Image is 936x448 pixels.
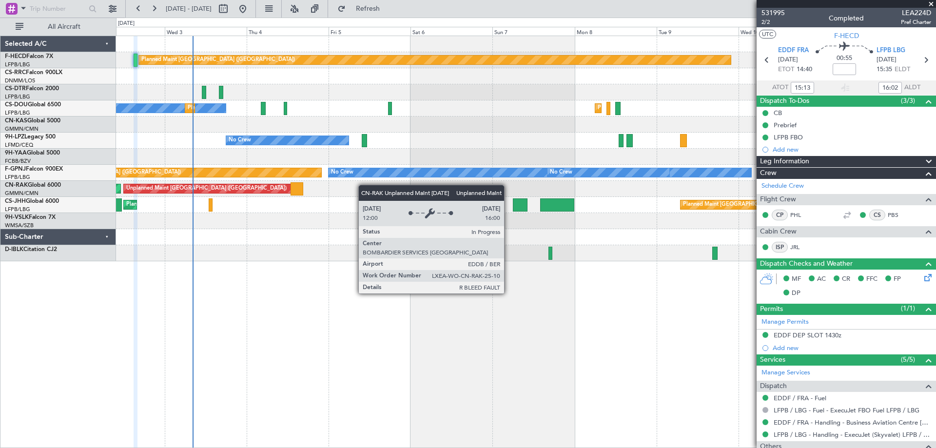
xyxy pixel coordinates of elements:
[5,198,59,204] a: CS-JHHGlobal 6000
[5,150,27,156] span: 9H-YAA
[760,381,787,392] span: Dispatch
[774,406,919,414] a: LFPB / LBG - Fuel - ExecuJet FBO Fuel LFPB / LBG
[5,86,26,92] span: CS-DTR
[774,394,826,402] a: EDDF / FRA - Fuel
[792,289,800,298] span: DP
[842,274,850,284] span: CR
[904,83,920,93] span: ALDT
[5,247,23,253] span: D-IBLK
[774,331,841,339] div: EDDF DEP SLOT 1430z
[126,181,287,196] div: Unplanned Maint [GEOGRAPHIC_DATA] ([GEOGRAPHIC_DATA])
[773,145,931,154] div: Add new
[329,27,410,36] div: Fri 5
[5,166,63,172] a: F-GPNJFalcon 900EX
[83,27,165,36] div: Tue 2
[761,8,785,18] span: 531995
[5,70,26,76] span: CS-RRC
[348,5,389,12] span: Refresh
[492,27,574,36] div: Sun 7
[5,109,30,117] a: LFPB/LBG
[778,46,809,56] span: EDDF FRA
[141,53,295,67] div: Planned Maint [GEOGRAPHIC_DATA] ([GEOGRAPHIC_DATA])
[5,206,30,213] a: LFPB/LBG
[760,194,796,205] span: Flight Crew
[837,54,852,63] span: 00:55
[774,430,931,439] a: LFPB / LBG - Handling - ExecuJet (Skyvalet) LFPB / LBG
[901,303,915,313] span: (1/1)
[30,1,86,16] input: Trip Number
[165,27,247,36] div: Wed 3
[5,118,27,124] span: CN-KAS
[877,46,905,56] span: LFPB LBG
[5,93,30,100] a: LFPB/LBG
[791,82,814,94] input: --:--
[774,121,797,129] div: Prebrief
[866,274,877,284] span: FFC
[657,27,739,36] div: Tue 9
[895,65,910,75] span: ELDT
[5,54,26,59] span: F-HECD
[5,182,28,188] span: CN-RAK
[761,317,809,327] a: Manage Permits
[761,18,785,26] span: 2/2
[247,27,329,36] div: Thu 4
[774,418,931,427] a: EDDF / FRA - Handling - Business Aviation Centre [GEOGRAPHIC_DATA] ([PERSON_NAME] Avn) EDDF / FRA
[790,243,812,252] a: JRL
[598,101,751,116] div: Planned Maint [GEOGRAPHIC_DATA] ([GEOGRAPHIC_DATA])
[5,77,35,84] a: DNMM/LOS
[877,65,892,75] span: 15:35
[761,181,804,191] a: Schedule Crew
[901,96,915,106] span: (3/3)
[888,211,910,219] a: PBS
[331,165,353,180] div: No Crew
[760,156,809,167] span: Leg Information
[901,18,931,26] span: Pref Charter
[739,27,820,36] div: Wed 10
[760,354,785,366] span: Services
[5,157,31,165] a: FCBB/BZV
[5,134,56,140] a: 9H-LPZLegacy 500
[834,31,859,41] span: F-HECD
[817,274,826,284] span: AC
[333,1,391,17] button: Refresh
[829,13,864,23] div: Completed
[760,258,853,270] span: Dispatch Checks and Weather
[5,125,39,133] a: GMMN/CMN
[229,133,251,148] div: No Crew
[575,27,657,36] div: Mon 8
[188,101,341,116] div: Planned Maint [GEOGRAPHIC_DATA] ([GEOGRAPHIC_DATA])
[774,133,803,141] div: LFPB FBO
[778,55,798,65] span: [DATE]
[166,4,212,13] span: [DATE] - [DATE]
[683,197,837,212] div: Planned Maint [GEOGRAPHIC_DATA] ([GEOGRAPHIC_DATA])
[25,23,103,30] span: All Aircraft
[761,368,810,378] a: Manage Services
[5,54,53,59] a: F-HECDFalcon 7X
[126,197,280,212] div: Planned Maint [GEOGRAPHIC_DATA] ([GEOGRAPHIC_DATA])
[773,344,931,352] div: Add new
[5,141,33,149] a: LFMD/CEQ
[5,174,30,181] a: LFPB/LBG
[760,226,797,237] span: Cabin Crew
[5,134,24,140] span: 9H-LPZ
[118,19,135,28] div: [DATE]
[5,102,61,108] a: CS-DOUGlobal 6500
[5,190,39,197] a: GMMN/CMN
[5,166,26,172] span: F-GPNJ
[790,211,812,219] a: PHL
[878,82,902,94] input: --:--
[5,150,60,156] a: 9H-YAAGlobal 5000
[5,118,60,124] a: CN-KASGlobal 5000
[11,19,106,35] button: All Aircraft
[5,86,59,92] a: CS-DTRFalcon 2000
[772,242,788,253] div: ISP
[772,83,788,93] span: ATOT
[550,165,572,180] div: No Crew
[797,65,812,75] span: 14:40
[760,96,809,107] span: Dispatch To-Dos
[760,168,777,179] span: Crew
[5,70,62,76] a: CS-RRCFalcon 900LX
[894,274,901,284] span: FP
[5,198,26,204] span: CS-JHH
[774,109,782,117] div: CB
